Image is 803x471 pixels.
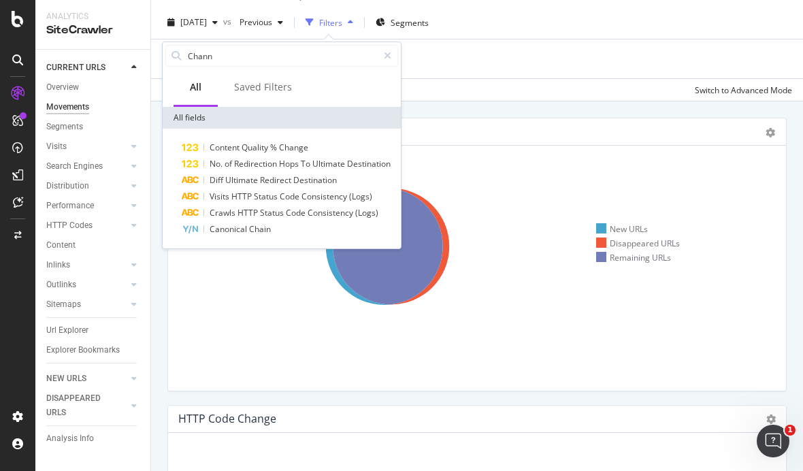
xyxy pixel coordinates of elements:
[46,238,141,253] a: Content
[349,191,372,202] span: (Logs)
[190,80,201,94] div: All
[280,191,301,202] span: Code
[279,142,308,153] span: Change
[46,278,76,292] div: Outlinks
[210,174,225,186] span: Diff
[695,84,792,96] div: Switch to Advanced Mode
[162,12,223,33] button: [DATE]
[46,218,93,233] div: HTTP Codes
[355,207,378,218] span: (Logs)
[46,238,76,253] div: Content
[178,410,276,428] h4: HTTP Code Change
[46,323,88,338] div: Url Explorer
[46,297,127,312] a: Sitemaps
[312,158,347,169] span: Ultimate
[270,142,279,153] span: %
[260,174,293,186] span: Redirect
[46,343,120,357] div: Explorer Bookmarks
[210,191,231,202] span: Visits
[163,107,401,129] div: All fields
[301,191,349,202] span: Consistency
[757,425,789,457] iframe: Intercom live chat
[186,46,378,66] input: Search by field name
[46,11,140,22] div: Analytics
[391,17,429,29] span: Segments
[689,79,792,101] button: Switch to Advanced Mode
[46,391,127,420] a: DISAPPEARED URLS
[46,179,127,193] a: Distribution
[210,223,249,235] span: Canonical
[225,174,260,186] span: Ultimate
[308,207,355,218] span: Consistency
[319,17,342,29] div: Filters
[766,128,775,137] div: gear
[596,238,680,249] div: Disappeared URLs
[46,258,127,272] a: Inlinks
[46,80,79,95] div: Overview
[234,158,279,169] span: Redirection
[249,223,271,235] span: Chain
[46,140,127,154] a: Visits
[46,199,94,213] div: Performance
[286,207,308,218] span: Code
[254,191,280,202] span: Status
[46,80,141,95] a: Overview
[300,12,359,33] button: Filters
[596,252,671,263] div: Remaining URLs
[46,61,127,75] a: CURRENT URLS
[260,207,286,218] span: Status
[46,372,127,386] a: NEW URLS
[596,223,648,235] div: New URLs
[46,120,83,134] div: Segments
[46,61,105,75] div: CURRENT URLS
[279,158,301,169] span: Hops
[46,140,67,154] div: Visits
[293,174,337,186] span: Destination
[46,372,86,386] div: NEW URLS
[234,80,292,94] div: Saved Filters
[210,207,237,218] span: Crawls
[46,100,141,114] a: Movements
[46,120,141,134] a: Segments
[766,415,776,424] i: Options
[370,12,434,33] button: Segments
[234,12,289,33] button: Previous
[46,432,141,446] a: Analysis Info
[46,278,127,292] a: Outlinks
[46,258,70,272] div: Inlinks
[46,323,141,338] a: Url Explorer
[225,158,234,169] span: of
[231,191,254,202] span: HTTP
[46,343,141,357] a: Explorer Bookmarks
[234,16,272,28] span: Previous
[210,142,242,153] span: Content
[46,159,103,174] div: Search Engines
[46,297,81,312] div: Sitemaps
[242,142,270,153] span: Quality
[46,391,115,420] div: DISAPPEARED URLS
[223,16,234,27] span: vs
[210,158,225,169] span: No.
[46,22,140,38] div: SiteCrawler
[347,158,391,169] span: Destination
[46,159,127,174] a: Search Engines
[237,207,260,218] span: HTTP
[46,100,89,114] div: Movements
[180,16,207,28] span: 2025 Oct. 2nd
[46,199,127,213] a: Performance
[301,158,312,169] span: To
[785,425,796,436] span: 1
[46,432,94,446] div: Analysis Info
[46,179,89,193] div: Distribution
[46,218,127,233] a: HTTP Codes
